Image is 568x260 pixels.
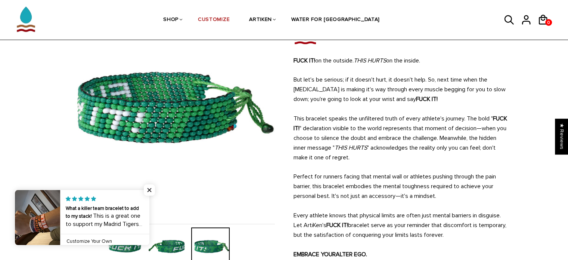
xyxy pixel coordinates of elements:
img: Fuck It! [60,1,275,216]
span: 0 [545,18,552,27]
a: ARTIKEN [249,0,272,40]
em: THIS HURTS [354,57,386,64]
a: 0 [545,19,552,26]
strong: FUCK IT! [416,95,438,103]
span: . [366,251,367,258]
em: THIS HURTS [335,144,367,152]
p: Perfect for runners facing that mental wall or athletes pushing through the pain barrier, this br... [294,172,508,201]
p: Every athlete knows that physical limits are often just mental barriers in disguise. Let ArtiKen'... [294,211,508,240]
p: But let's be serious; if it doesn't hurt, it doesn't help. So, next time when the [MEDICAL_DATA] ... [294,75,508,104]
strong: EMBRACE YOUR [294,251,366,258]
span: Close popup widget [144,184,155,196]
a: CUSTOMIZE [198,0,230,40]
img: Fuck It! [294,36,317,46]
a: SHOP [163,0,179,40]
div: Click to open Judge.me floating reviews tab [555,119,568,154]
strong: FUCK IT! [326,221,348,229]
p: on the outside. on the inside. [294,56,508,65]
p: This bracelet speaks the unfiltered truth of every athlete's journey. The bold " " declaration vi... [294,114,508,162]
strong: FUCK IT! [294,57,315,64]
span: ALTER EGO [336,251,366,258]
strong: FUCK IT! [294,115,507,132]
a: WATER FOR [GEOGRAPHIC_DATA] [291,0,380,40]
